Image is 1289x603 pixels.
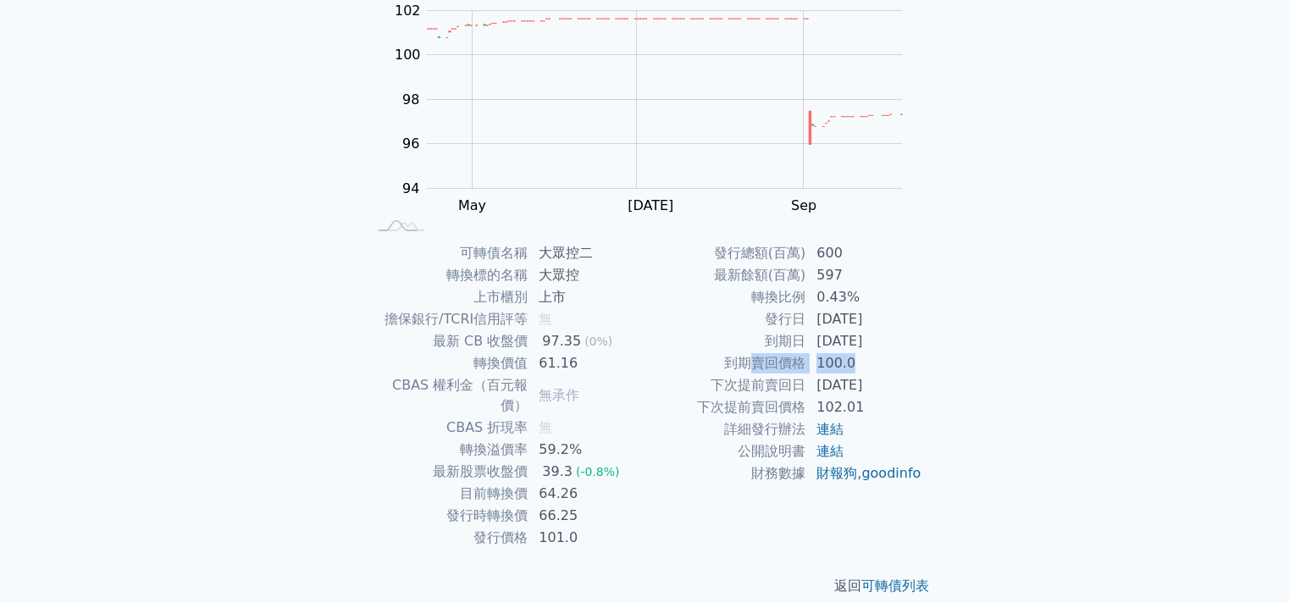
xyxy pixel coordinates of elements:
g: Series [427,19,902,144]
td: , [806,462,922,484]
td: 101.0 [528,527,644,549]
tspan: 102 [395,3,421,19]
td: 目前轉換價 [367,483,528,505]
span: 無 [539,311,552,327]
td: 最新股票收盤價 [367,461,528,483]
a: 可轉債列表 [861,578,929,594]
td: 到期賣回價格 [644,352,806,374]
td: 轉換標的名稱 [367,264,528,286]
td: [DATE] [806,308,922,330]
td: 轉換價值 [367,352,528,374]
td: 發行時轉換價 [367,505,528,527]
td: 64.26 [528,483,644,505]
td: CBAS 權利金（百元報價） [367,374,528,417]
a: 財報狗 [816,465,857,481]
td: 上市 [528,286,644,308]
td: 下次提前賣回價格 [644,396,806,418]
td: 轉換溢價率 [367,439,528,461]
tspan: [DATE] [628,197,673,213]
td: 102.01 [806,396,922,418]
td: 600 [806,242,922,264]
g: Chart [386,3,928,213]
span: (-0.8%) [576,465,620,479]
iframe: Chat Widget [1204,522,1289,603]
tspan: Sep [791,197,816,213]
td: 100.0 [806,352,922,374]
tspan: May [458,197,486,213]
td: 發行總額(百萬) [644,242,806,264]
td: [DATE] [806,374,922,396]
td: 發行日 [644,308,806,330]
span: 無承作 [539,387,579,403]
td: 597 [806,264,922,286]
a: goodinfo [861,465,921,481]
tspan: 100 [395,47,421,63]
div: 聊天小工具 [1204,522,1289,603]
td: 61.16 [528,352,644,374]
a: 連結 [816,421,844,437]
td: 轉換比例 [644,286,806,308]
td: 擔保銀行/TCRI信用評等 [367,308,528,330]
td: 可轉債名稱 [367,242,528,264]
td: CBAS 折現率 [367,417,528,439]
td: 0.43% [806,286,922,308]
td: 66.25 [528,505,644,527]
td: 最新 CB 收盤價 [367,330,528,352]
td: 到期日 [644,330,806,352]
a: 連結 [816,443,844,459]
td: 上市櫃別 [367,286,528,308]
td: 詳細發行辦法 [644,418,806,440]
td: 公開說明書 [644,440,806,462]
td: 最新餘額(百萬) [644,264,806,286]
tspan: 98 [402,91,419,108]
td: 下次提前賣回日 [644,374,806,396]
td: 59.2% [528,439,644,461]
td: 財務數據 [644,462,806,484]
span: (0%) [584,335,612,348]
span: 無 [539,419,552,435]
div: 97.35 [539,331,584,351]
p: 返回 [346,576,943,596]
td: 大眾控 [528,264,644,286]
td: 發行價格 [367,527,528,549]
tspan: 96 [402,136,419,152]
td: 大眾控二 [528,242,644,264]
div: 39.3 [539,462,576,482]
td: [DATE] [806,330,922,352]
tspan: 94 [402,180,419,196]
